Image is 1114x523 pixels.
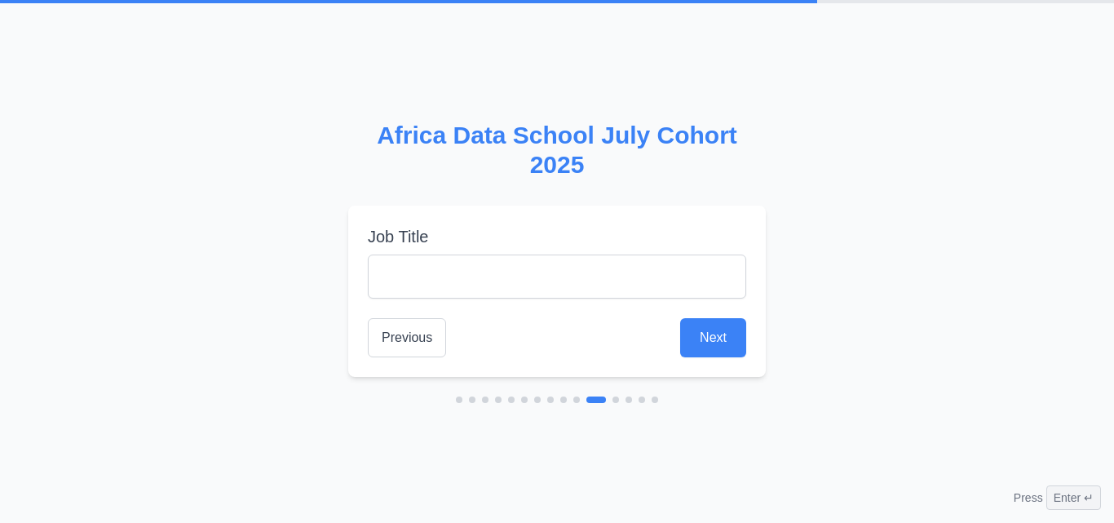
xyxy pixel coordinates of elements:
[1046,485,1101,510] span: Enter ↵
[348,121,766,180] h2: Africa Data School July Cohort 2025
[1014,485,1101,510] div: Press
[680,318,746,357] button: Next
[368,225,746,248] label: Job Title
[368,318,446,357] button: Previous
